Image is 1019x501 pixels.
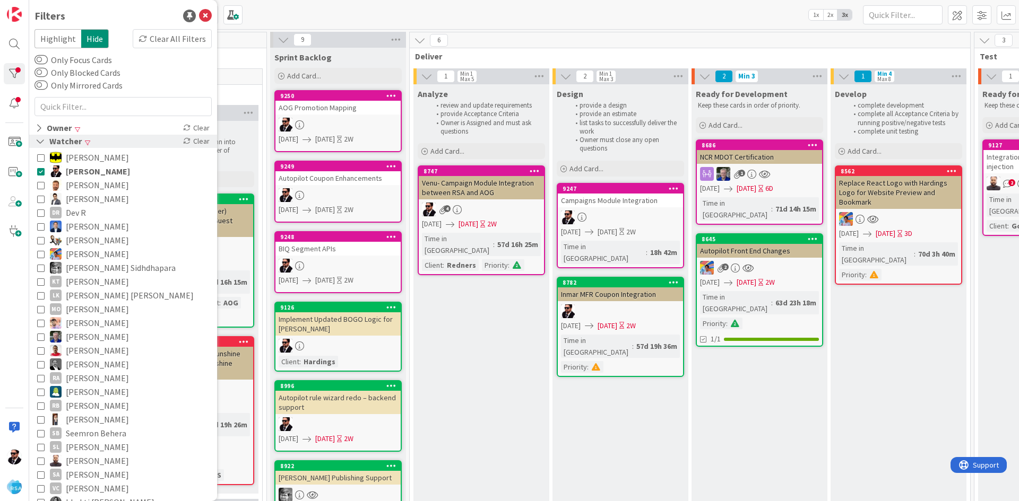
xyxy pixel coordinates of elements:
[275,91,401,115] div: 9250AOG Promotion Mapping
[66,302,129,316] span: [PERSON_NAME]
[66,192,129,206] span: [PERSON_NAME]
[569,101,683,110] li: provide a design
[181,135,212,148] div: Clear
[50,248,62,260] img: JK
[66,454,129,468] span: [PERSON_NAME]
[877,71,892,76] div: Min 4
[37,261,209,275] button: KS [PERSON_NAME] Sidhdhapara
[287,71,321,81] span: Add Card...
[697,150,822,164] div: NCR MDOT Certification
[299,356,301,367] span: :
[50,414,62,425] img: SK
[50,345,62,356] img: RM
[37,316,209,330] button: RS [PERSON_NAME]
[50,386,62,398] img: RD
[626,226,636,238] div: 2W
[558,304,683,318] div: AC
[280,233,401,241] div: 9248
[66,371,129,385] span: [PERSON_NAME]
[37,302,209,316] button: MO [PERSON_NAME]
[37,275,209,288] button: KT [PERSON_NAME]
[275,171,401,185] div: Autopilot Coupon Enhancements
[66,261,176,275] span: [PERSON_NAME] Sidhdhapara
[995,34,1013,47] span: 3
[632,340,634,352] span: :
[50,372,62,384] div: RA
[50,262,62,274] img: KS
[37,357,209,371] button: RA [PERSON_NAME]
[37,426,209,440] button: SB Seemron Behera
[275,118,401,131] div: AC
[711,333,721,345] span: 1/1
[50,317,62,329] img: RS
[275,381,401,391] div: 8996
[50,469,62,480] div: SA
[275,162,401,171] div: 9249
[66,219,129,233] span: [PERSON_NAME]
[293,33,312,46] span: 9
[66,357,129,371] span: [PERSON_NAME]
[569,136,683,153] li: Owner must close any open questions
[773,297,819,309] div: 63d 23h 18m
[422,259,443,271] div: Client
[563,185,683,192] div: 9247
[561,226,581,238] span: [DATE]
[37,330,209,344] button: RT [PERSON_NAME]
[726,318,728,329] span: :
[133,29,212,48] div: Clear All Filters
[737,277,756,288] span: [DATE]
[558,194,683,207] div: Campaigns Module Integration
[315,134,335,145] span: [DATE]
[430,146,464,156] span: Add Card...
[7,7,22,22] img: Visit kanbanzone.com
[275,91,401,101] div: 9250
[50,400,62,411] div: RB
[599,71,612,76] div: Min 1
[697,140,822,150] div: 8686
[7,479,22,494] img: avatar
[280,462,401,470] div: 8922
[848,110,961,127] li: complete all Acceptance Criteria by running positive/negative tests
[837,10,852,20] span: 3x
[50,179,62,191] img: AS
[66,426,126,440] span: Seemron Behera
[738,170,745,177] span: 1
[823,10,837,20] span: 2x
[315,204,335,215] span: [DATE]
[37,481,209,495] button: VC [PERSON_NAME]
[37,399,209,412] button: RB [PERSON_NAME]
[274,161,402,223] a: 9249Autopilot Coupon EnhancementsAC[DATE][DATE]2W
[773,203,819,215] div: 71d 14h 15m
[700,197,771,221] div: Time in [GEOGRAPHIC_DATA]
[700,277,720,288] span: [DATE]
[697,234,822,258] div: 8645Autopilot Front End Changes
[419,176,544,199] div: Venu- Campaign Module Integration between RSA and AOG
[419,166,544,176] div: 8747
[50,303,62,315] div: MO
[700,183,720,194] span: [DATE]
[50,193,62,205] img: BR
[34,55,48,65] button: Only Focus Cards
[275,461,401,485] div: 8922[PERSON_NAME] Publishing Support
[37,233,209,247] button: ES [PERSON_NAME]
[50,427,62,439] div: SB
[835,89,867,99] span: Develop
[204,276,250,288] div: 51d 16h 15m
[274,302,402,372] a: 9126Implement Updated BOGO Logic for [PERSON_NAME]ACClient:Hardings
[66,178,129,192] span: [PERSON_NAME]
[558,287,683,301] div: Inmar MFR Coupon Integration
[221,297,241,309] div: AOG
[561,210,575,224] img: AC
[696,233,823,347] a: 8645Autopilot Front End ChangesJK[DATE][DATE]2WTime in [GEOGRAPHIC_DATA]:63d 23h 18mPriority:1/1
[430,110,543,118] li: provide Acceptance Criteria
[836,176,961,209] div: Replace React Logo with Hardings Logo for Website Preview and Bookmark
[37,440,209,454] button: SL [PERSON_NAME]
[419,203,544,216] div: AC
[698,101,821,110] p: Keep these cards in order of priority.
[344,204,353,215] div: 2W
[715,70,733,83] span: 2
[66,481,129,495] span: [PERSON_NAME]
[841,168,961,175] div: 8562
[34,80,48,91] button: Only Mirrored Cards
[647,247,680,258] div: 18h 42m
